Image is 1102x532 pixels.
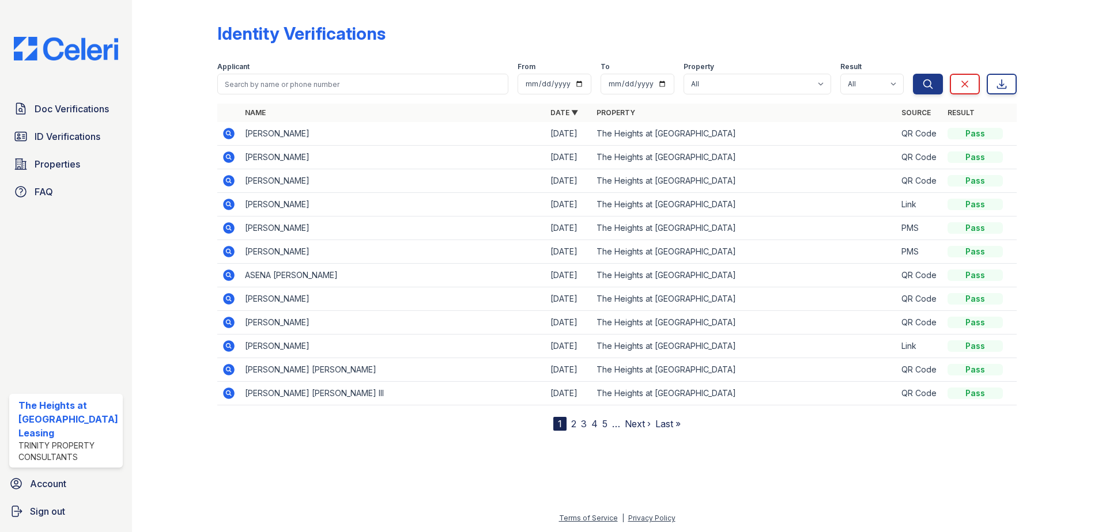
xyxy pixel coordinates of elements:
td: The Heights at [GEOGRAPHIC_DATA] [592,287,897,311]
td: [DATE] [546,169,592,193]
td: PMS [897,216,943,240]
td: [PERSON_NAME] [240,240,546,264]
div: Pass [948,151,1003,163]
div: Pass [948,293,1003,305]
td: [DATE] [546,287,592,311]
td: [DATE] [546,382,592,405]
td: QR Code [897,358,943,382]
td: [DATE] [546,358,592,382]
td: PMS [897,240,943,264]
a: 5 [602,418,607,430]
div: Trinity Property Consultants [18,440,118,463]
td: [DATE] [546,216,592,240]
a: Source [901,108,931,117]
td: [DATE] [546,146,592,169]
span: … [612,417,620,431]
label: Applicant [217,62,250,71]
td: [PERSON_NAME] [PERSON_NAME] III [240,382,546,405]
label: From [518,62,535,71]
td: The Heights at [GEOGRAPHIC_DATA] [592,193,897,216]
div: Pass [948,222,1003,234]
td: The Heights at [GEOGRAPHIC_DATA] [592,311,897,335]
div: Pass [948,340,1003,352]
span: FAQ [35,185,53,199]
td: [PERSON_NAME] [240,193,546,216]
td: [DATE] [546,240,592,264]
a: Terms of Service [559,514,618,522]
td: [DATE] [546,264,592,287]
img: CE_Logo_Blue-a8612792a0a2168367f1c8372b55b34899dd931a85d93a1a3d3e32e68fde9ad4.png [5,37,127,60]
a: 3 [581,418,587,430]
div: The Heights at [GEOGRAPHIC_DATA] Leasing [18,398,118,440]
td: The Heights at [GEOGRAPHIC_DATA] [592,382,897,405]
span: ID Verifications [35,130,100,143]
a: Property [597,108,635,117]
a: FAQ [9,180,123,203]
span: Account [30,477,66,491]
label: Property [684,62,714,71]
td: QR Code [897,287,943,311]
span: Doc Verifications [35,102,109,116]
td: [PERSON_NAME] [240,146,546,169]
td: QR Code [897,311,943,335]
td: QR Code [897,122,943,146]
div: Pass [948,364,1003,375]
div: Pass [948,128,1003,139]
td: QR Code [897,264,943,287]
span: Sign out [30,504,65,518]
a: Account [5,472,127,495]
td: [PERSON_NAME] [240,335,546,358]
td: [DATE] [546,193,592,216]
label: Result [840,62,862,71]
span: Properties [35,157,80,171]
a: Result [948,108,975,117]
div: Pass [948,269,1003,281]
td: The Heights at [GEOGRAPHIC_DATA] [592,264,897,287]
div: Pass [948,175,1003,187]
td: The Heights at [GEOGRAPHIC_DATA] [592,146,897,169]
td: [DATE] [546,122,592,146]
td: [DATE] [546,311,592,335]
a: Date ▼ [550,108,578,117]
td: QR Code [897,169,943,193]
td: The Heights at [GEOGRAPHIC_DATA] [592,335,897,358]
a: 4 [591,418,598,430]
div: 1 [553,417,567,431]
a: Last » [655,418,681,430]
div: Identity Verifications [217,23,386,44]
div: Pass [948,246,1003,257]
td: The Heights at [GEOGRAPHIC_DATA] [592,358,897,382]
td: The Heights at [GEOGRAPHIC_DATA] [592,122,897,146]
a: ID Verifications [9,125,123,148]
a: Privacy Policy [628,514,675,522]
td: Link [897,335,943,358]
a: Name [245,108,266,117]
div: | [622,514,624,522]
td: ASENA [PERSON_NAME] [240,264,546,287]
td: Link [897,193,943,216]
a: Sign out [5,500,127,523]
td: [PERSON_NAME] [PERSON_NAME] [240,358,546,382]
td: The Heights at [GEOGRAPHIC_DATA] [592,240,897,264]
input: Search by name or phone number [217,74,509,94]
a: Doc Verifications [9,97,123,120]
td: The Heights at [GEOGRAPHIC_DATA] [592,169,897,193]
div: Pass [948,317,1003,328]
div: Pass [948,387,1003,399]
td: [PERSON_NAME] [240,311,546,335]
td: QR Code [897,382,943,405]
td: QR Code [897,146,943,169]
div: Pass [948,199,1003,210]
a: Properties [9,153,123,176]
a: Next › [625,418,651,430]
label: To [601,62,610,71]
a: 2 [571,418,576,430]
td: The Heights at [GEOGRAPHIC_DATA] [592,216,897,240]
td: [PERSON_NAME] [240,287,546,311]
td: [PERSON_NAME] [240,216,546,240]
td: [PERSON_NAME] [240,169,546,193]
td: [PERSON_NAME] [240,122,546,146]
td: [DATE] [546,335,592,358]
